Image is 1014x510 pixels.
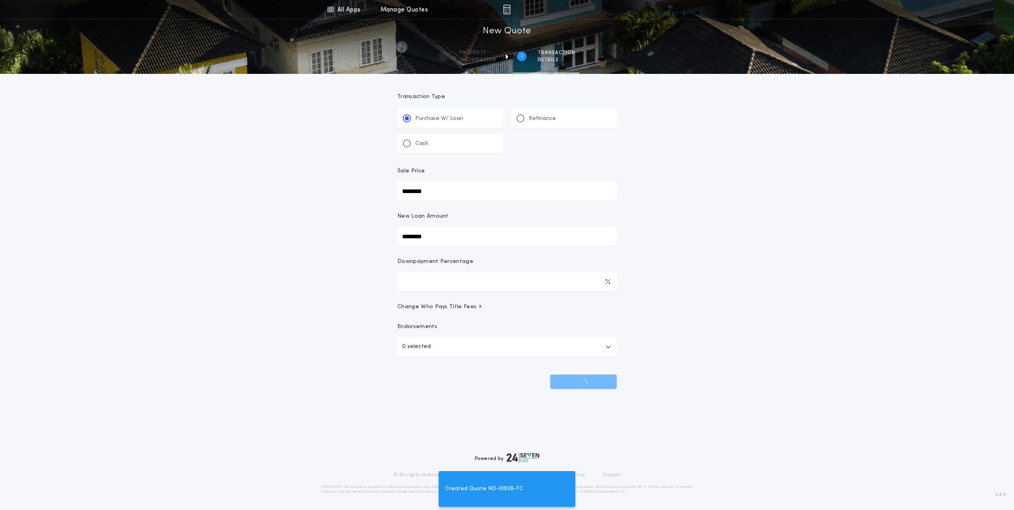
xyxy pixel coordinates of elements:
img: logo [507,453,539,462]
span: information [459,57,496,63]
span: Change Who Pays Title Fees [397,303,483,311]
button: Change Who Pays Title Fees [397,303,617,311]
div: Powered by [475,453,539,462]
button: 0 selected [397,337,617,356]
span: Transaction [538,50,575,56]
input: Downpayment Percentage [397,272,617,291]
p: Sale Price [397,167,425,175]
p: New Loan Amount [397,212,449,220]
p: Downpayment Percentage [397,258,473,266]
p: Cash [415,140,428,148]
span: Created Quote ND-10939-TC [445,485,523,493]
p: Refinance [529,115,556,123]
h1: New Quote [483,25,531,38]
p: Purchase W/ Loan [415,115,463,123]
input: New Loan Amount [397,227,617,246]
span: Property [459,50,496,56]
img: img [503,5,511,14]
p: Endorsements [397,323,617,331]
p: 0 selected [402,342,431,352]
p: Transaction Type [397,93,617,101]
span: details [538,57,575,63]
input: Sale Price [397,182,617,201]
h2: 2 [521,53,523,60]
img: vs-icon [656,6,685,14]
